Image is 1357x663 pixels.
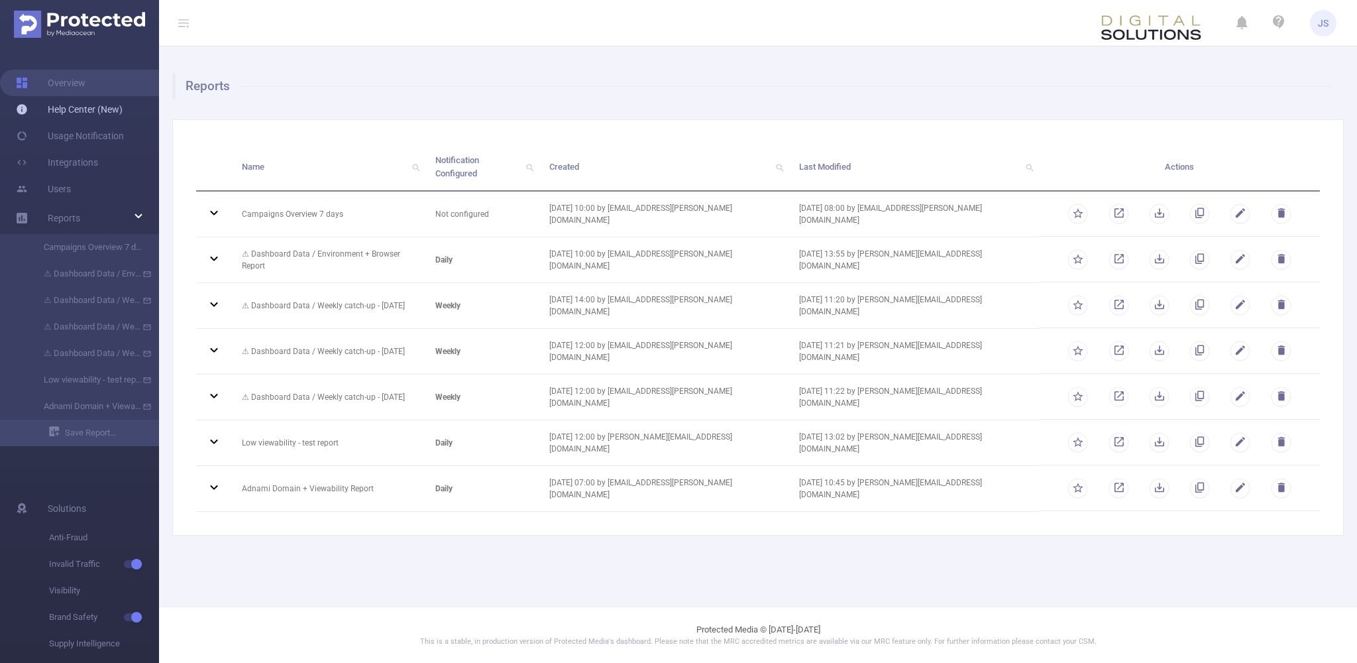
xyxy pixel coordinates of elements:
a: Overview [16,70,85,96]
td: [DATE] 11:20 by [PERSON_NAME][EMAIL_ADDRESS][DOMAIN_NAME] [789,283,1039,329]
span: Anti-Fraud [49,524,159,551]
b: daily [435,484,453,493]
td: [DATE] 13:02 by [PERSON_NAME][EMAIL_ADDRESS][DOMAIN_NAME] [789,420,1039,466]
td: [DATE] 13:55 by [PERSON_NAME][EMAIL_ADDRESS][DOMAIN_NAME] [789,237,1039,283]
td: ⚠ Dashboard Data / Weekly catch-up - [DATE] [232,329,425,375]
td: Campaigns Overview 7 days [232,192,425,237]
td: [DATE] 11:22 by [PERSON_NAME][EMAIL_ADDRESS][DOMAIN_NAME] [789,375,1039,420]
td: Not configured [425,192,539,237]
td: [DATE] 08:00 by [EMAIL_ADDRESS][PERSON_NAME][DOMAIN_NAME] [789,192,1039,237]
a: Adnami Domain + Viewability Report [27,393,143,420]
b: weekly [435,392,461,402]
a: Save Report... [49,420,159,446]
td: [DATE] 10:00 by [EMAIL_ADDRESS][PERSON_NAME][DOMAIN_NAME] [539,237,789,283]
span: Created [549,162,579,172]
a: ⚠ Dashboard Data / Environment + Browser Report [27,261,143,287]
td: Low viewability - test report [232,420,425,466]
a: ⚠ Dashboard Data / Weekly catch-up - [DATE] [27,314,143,340]
td: [DATE] 12:00 by [EMAIL_ADDRESS][PERSON_NAME][DOMAIN_NAME] [539,375,789,420]
span: Brand Safety [49,604,159,631]
td: ⚠ Dashboard Data / Environment + Browser Report [232,237,425,283]
i: icon: search [771,143,789,190]
b: weekly [435,301,461,310]
i: icon: search [1020,143,1039,190]
b: weekly [435,347,461,356]
td: ⚠ Dashboard Data / Weekly catch-up - [DATE] [232,375,425,420]
span: Last Modified [799,162,851,172]
a: Help Center (New) [16,96,123,123]
b: daily [435,255,453,265]
a: Integrations [16,149,98,176]
span: Visibility [49,577,159,604]
td: [DATE] 12:00 by [PERSON_NAME][EMAIL_ADDRESS][DOMAIN_NAME] [539,420,789,466]
td: ⚠ Dashboard Data / Weekly catch-up - [DATE] [232,283,425,329]
a: ⚠ Dashboard Data / Weekly catch-up - [DATE] [27,287,143,314]
span: Name [242,162,264,172]
a: Usage Notification [16,123,124,149]
b: daily [435,438,453,448]
td: [DATE] 10:45 by [PERSON_NAME][EMAIL_ADDRESS][DOMAIN_NAME] [789,466,1039,512]
td: [DATE] 12:00 by [EMAIL_ADDRESS][PERSON_NAME][DOMAIN_NAME] [539,329,789,375]
span: Supply Intelligence [49,631,159,657]
i: icon: search [407,143,425,190]
footer: Protected Media © [DATE]-[DATE] [159,607,1357,663]
h1: Reports [172,73,1332,99]
a: Users [16,176,71,202]
a: ⚠ Dashboard Data / Weekly catch-up - [DATE] [27,340,143,367]
span: Notification Configured [435,155,479,178]
span: Reports [48,213,80,223]
a: Reports [48,205,80,231]
span: JS [1318,10,1329,36]
td: Adnami Domain + Viewability Report [232,466,425,512]
img: Protected Media [14,11,145,38]
td: [DATE] 07:00 by [EMAIL_ADDRESS][PERSON_NAME][DOMAIN_NAME] [539,466,789,512]
span: Actions [1165,162,1194,172]
td: [DATE] 14:00 by [EMAIL_ADDRESS][PERSON_NAME][DOMAIN_NAME] [539,283,789,329]
p: This is a stable, in production version of Protected Media's dashboard. Please note that the MRC ... [192,636,1324,648]
span: Solutions [48,495,86,522]
span: Invalid Traffic [49,551,159,577]
a: Low viewability - test report [27,367,143,393]
a: Campaigns Overview 7 days [27,234,143,261]
td: [DATE] 11:21 by [PERSON_NAME][EMAIL_ADDRESS][DOMAIN_NAME] [789,329,1039,375]
i: icon: search [521,143,539,190]
td: [DATE] 10:00 by [EMAIL_ADDRESS][PERSON_NAME][DOMAIN_NAME] [539,192,789,237]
